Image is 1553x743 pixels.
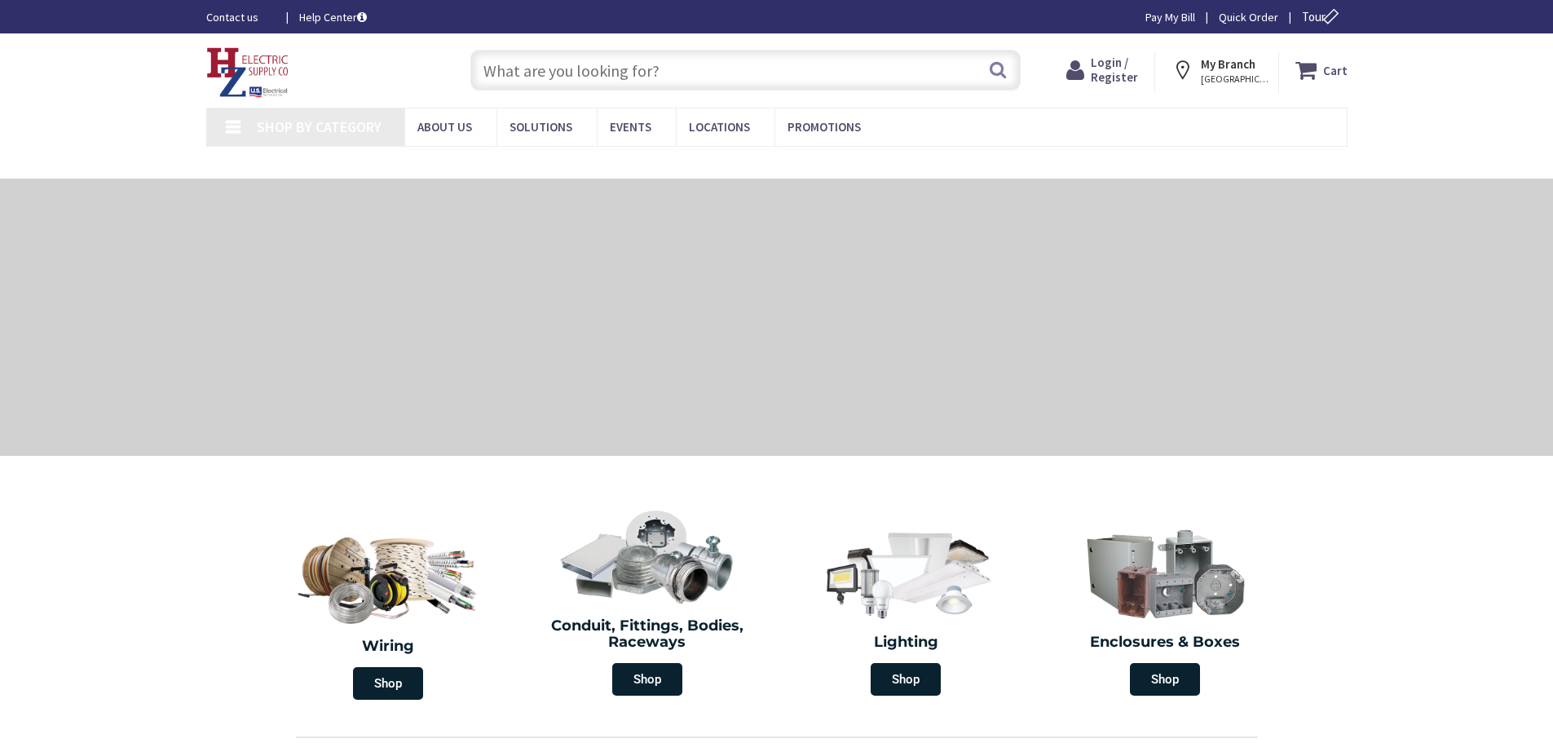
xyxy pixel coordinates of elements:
a: Conduit, Fittings, Bodies, Raceways Shop [522,501,773,704]
a: Pay My Bill [1145,9,1195,25]
a: Lighting Shop [781,517,1032,704]
input: What are you looking for? [470,50,1021,91]
span: Shop [612,663,682,696]
span: Login / Register [1091,55,1138,85]
h2: Wiring [267,639,510,655]
span: Shop [871,663,941,696]
span: Promotions [788,119,861,135]
h2: Lighting [789,635,1024,651]
a: Quick Order [1219,9,1278,25]
span: Shop [353,667,423,700]
span: Tour [1302,9,1343,24]
div: My Branch [GEOGRAPHIC_DATA], [GEOGRAPHIC_DATA] [1171,55,1263,85]
span: Shop [1130,663,1200,696]
a: Help Center [299,9,367,25]
span: About Us [417,119,472,135]
span: Locations [689,119,750,135]
a: Contact us [206,9,273,25]
a: Login / Register [1066,55,1138,85]
a: Wiring Shop [259,517,518,708]
span: Solutions [510,119,572,135]
img: HZ Electric Supply [206,47,289,98]
span: Shop By Category [257,117,382,136]
strong: My Branch [1201,56,1255,72]
h2: Enclosures & Boxes [1048,635,1282,651]
a: Cart [1295,55,1348,85]
strong: Cart [1323,55,1348,85]
a: Enclosures & Boxes Shop [1039,517,1290,704]
span: [GEOGRAPHIC_DATA], [GEOGRAPHIC_DATA] [1201,73,1270,86]
h2: Conduit, Fittings, Bodies, Raceways [530,618,765,651]
span: Events [610,119,651,135]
